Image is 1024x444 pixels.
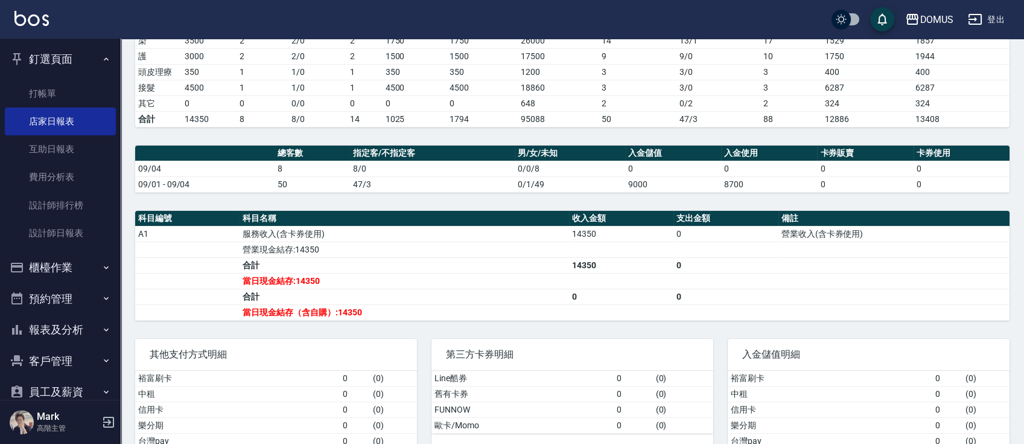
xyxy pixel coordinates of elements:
td: 1200 [518,64,599,80]
td: 50 [599,111,676,127]
button: 報表及分析 [5,314,116,346]
td: 1794 [447,111,518,127]
td: 14350 [182,111,237,127]
td: 0 [340,402,370,417]
td: ( 0 ) [653,417,714,433]
td: 6287 [912,80,1010,95]
td: 09/01 - 09/04 [135,176,275,192]
td: ( 0 ) [370,402,417,417]
td: 護 [135,48,182,64]
td: ( 0 ) [962,417,1010,433]
td: 0 [614,417,653,433]
td: 合計 [240,257,569,273]
th: 入金使用 [721,146,817,161]
td: 服務收入(含卡券使用) [240,226,569,242]
td: 接髮 [135,80,182,95]
td: 歐卡/Momo [431,417,614,433]
td: 324 [912,95,1010,111]
td: 1500 [383,48,447,64]
td: 2 [237,48,288,64]
a: 打帳單 [5,80,116,108]
td: 1 [237,80,288,95]
td: 2 / 0 [288,33,346,48]
td: 18860 [518,80,599,95]
td: 2 [237,33,288,48]
div: DOMUS [920,12,953,27]
td: 88 [760,111,822,127]
td: 0/1/49 [515,176,625,192]
td: 17 [760,33,822,48]
td: 0 [673,257,778,273]
th: 卡券使用 [914,146,1010,161]
td: 4500 [447,80,518,95]
td: 0 [383,95,447,111]
td: 0 [237,95,288,111]
td: 2 [760,95,822,111]
td: 3 [599,80,676,95]
td: 47/3 [676,111,760,127]
td: 2 [347,33,383,48]
td: 0 [347,95,383,111]
td: 中租 [728,386,932,402]
td: 12886 [822,111,912,127]
td: ( 0 ) [653,371,714,387]
td: 營業現金結存:14350 [240,242,569,257]
td: 3 [599,64,676,80]
td: 2 [347,48,383,64]
a: 設計師排行榜 [5,191,116,219]
td: 1 [347,64,383,80]
th: 總客數 [275,146,350,161]
td: 0 [340,386,370,402]
a: 費用分析表 [5,163,116,191]
td: FUNNOW [431,402,614,417]
td: 4500 [383,80,447,95]
button: 登出 [963,8,1010,31]
table: a dense table [431,371,713,434]
td: 0 [932,417,962,433]
td: 3 [760,80,822,95]
td: 其它 [135,95,182,111]
td: 9 [599,48,676,64]
td: 裕富刷卡 [135,371,340,387]
td: 8 [237,111,288,127]
td: 09/04 [135,161,275,176]
button: 客戶管理 [5,346,116,377]
td: 350 [383,64,447,80]
td: 1 / 0 [288,80,346,95]
span: 其他支付方式明細 [150,349,402,361]
table: a dense table [135,211,1010,321]
td: 400 [822,64,912,80]
td: 14350 [569,226,673,242]
td: ( 0 ) [653,402,714,417]
td: A1 [135,226,240,242]
th: 備註 [778,211,1010,227]
td: 合計 [240,289,569,304]
td: 當日現金結存:14350 [240,273,569,289]
td: 3500 [182,33,237,48]
button: DOMUS [900,7,958,32]
td: 3000 [182,48,237,64]
button: 釘選頁面 [5,43,116,75]
th: 男/女/未知 [515,146,625,161]
td: 47/3 [350,176,515,192]
td: 1857 [912,33,1010,48]
td: 8/0 [288,111,346,127]
td: 14 [347,111,383,127]
td: ( 0 ) [962,402,1010,417]
td: 17500 [518,48,599,64]
td: 8/0 [350,161,515,176]
th: 支出金額 [673,211,778,227]
td: 324 [822,95,912,111]
td: 1 [347,80,383,95]
td: 14 [599,33,676,48]
td: 0 [932,371,962,387]
th: 卡券販賣 [817,146,913,161]
td: 0 [182,95,237,111]
td: 95088 [518,111,599,127]
p: 高階主管 [37,423,98,434]
span: 第三方卡券明細 [446,349,699,361]
td: 9000 [625,176,721,192]
td: 0 [614,386,653,402]
td: 1 / 0 [288,64,346,80]
td: 2 [599,95,676,111]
